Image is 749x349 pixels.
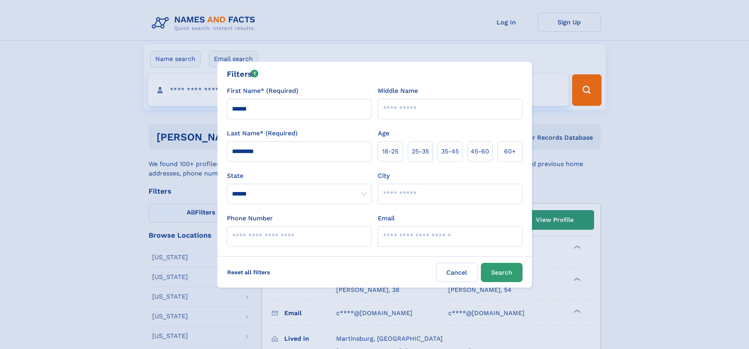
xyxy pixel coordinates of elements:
span: 45‑60 [471,147,489,156]
div: Filters [227,68,259,80]
label: Reset all filters [222,263,275,282]
span: 25‑35 [412,147,429,156]
label: Email [378,214,395,223]
label: Middle Name [378,86,418,96]
span: 60+ [504,147,516,156]
label: Last Name* (Required) [227,129,298,138]
label: City [378,171,390,181]
label: First Name* (Required) [227,86,298,96]
label: Cancel [436,263,478,282]
label: Age [378,129,389,138]
label: Phone Number [227,214,273,223]
span: 18‑25 [382,147,398,156]
button: Search [481,263,523,282]
label: State [227,171,372,181]
span: 35‑45 [441,147,459,156]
